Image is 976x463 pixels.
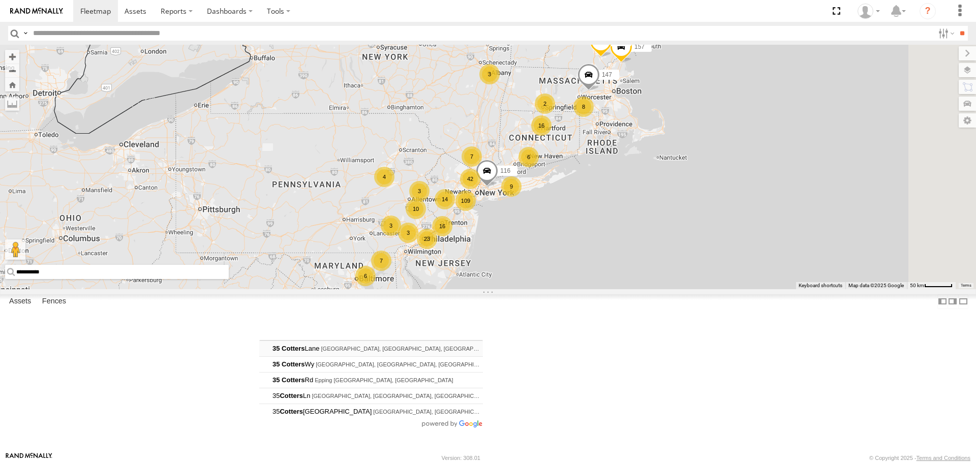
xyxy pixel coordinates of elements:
[917,455,970,461] a: Terms and Conditions
[321,346,502,352] span: [GEOGRAPHIC_DATA], [GEOGRAPHIC_DATA], [GEOGRAPHIC_DATA]
[4,295,36,309] label: Assets
[5,50,19,64] button: Zoom in
[315,377,453,383] span: Epping [GEOGRAPHIC_DATA], [GEOGRAPHIC_DATA]
[500,168,510,175] span: 116
[374,167,394,187] div: 4
[21,26,29,41] label: Search Query
[435,189,455,209] div: 14
[272,360,316,368] span: Wy
[272,360,305,368] span: 35 Cotters
[479,64,500,84] div: 3
[910,283,924,288] span: 50 km
[5,239,25,260] button: Drag Pegman onto the map to open Street View
[535,94,555,114] div: 2
[10,8,63,15] img: rand-logo.svg
[373,409,554,415] span: [GEOGRAPHIC_DATA], [GEOGRAPHIC_DATA], [GEOGRAPHIC_DATA]
[462,146,482,167] div: 7
[5,97,19,111] label: Measure
[455,191,476,211] div: 109
[280,408,303,415] span: Cotters
[531,115,552,136] div: 16
[37,295,71,309] label: Fences
[920,3,936,19] i: ?
[272,376,315,384] span: Rd
[634,44,645,51] span: 157
[432,216,452,236] div: 16
[848,283,904,288] span: Map data ©2025 Google
[573,97,594,117] div: 8
[409,181,430,201] div: 3
[417,229,437,249] div: 23
[869,455,970,461] div: © Copyright 2025 -
[280,392,303,399] span: Cotters
[937,294,948,309] label: Dock Summary Table to the Left
[355,266,376,286] div: 6
[406,199,426,219] div: 10
[316,361,497,367] span: [GEOGRAPHIC_DATA], [GEOGRAPHIC_DATA], [GEOGRAPHIC_DATA]
[518,147,539,167] div: 6
[312,393,493,399] span: [GEOGRAPHIC_DATA], [GEOGRAPHIC_DATA], [GEOGRAPHIC_DATA]
[907,282,956,289] button: Map Scale: 50 km per 52 pixels
[959,113,976,128] label: Map Settings
[381,215,401,236] div: 3
[371,251,391,271] div: 7
[5,78,19,91] button: Zoom Home
[948,294,958,309] label: Dock Summary Table to the Right
[282,345,305,352] span: Cotters
[398,223,418,243] div: 3
[501,176,522,197] div: 9
[958,294,968,309] label: Hide Summary Table
[934,26,956,41] label: Search Filter Options
[272,392,312,399] span: 35 Ln
[272,408,373,415] span: 35 [GEOGRAPHIC_DATA]
[799,282,842,289] button: Keyboard shortcuts
[442,455,480,461] div: Version: 308.01
[272,345,280,352] span: 35
[282,376,305,384] span: Cotters
[602,71,612,78] span: 147
[272,376,280,384] span: 35
[961,283,971,287] a: Terms (opens in new tab)
[460,169,480,189] div: 42
[5,64,19,78] button: Zoom out
[272,345,321,352] span: Lane
[854,4,883,19] div: Kim Nappi
[6,453,52,463] a: Visit our Website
